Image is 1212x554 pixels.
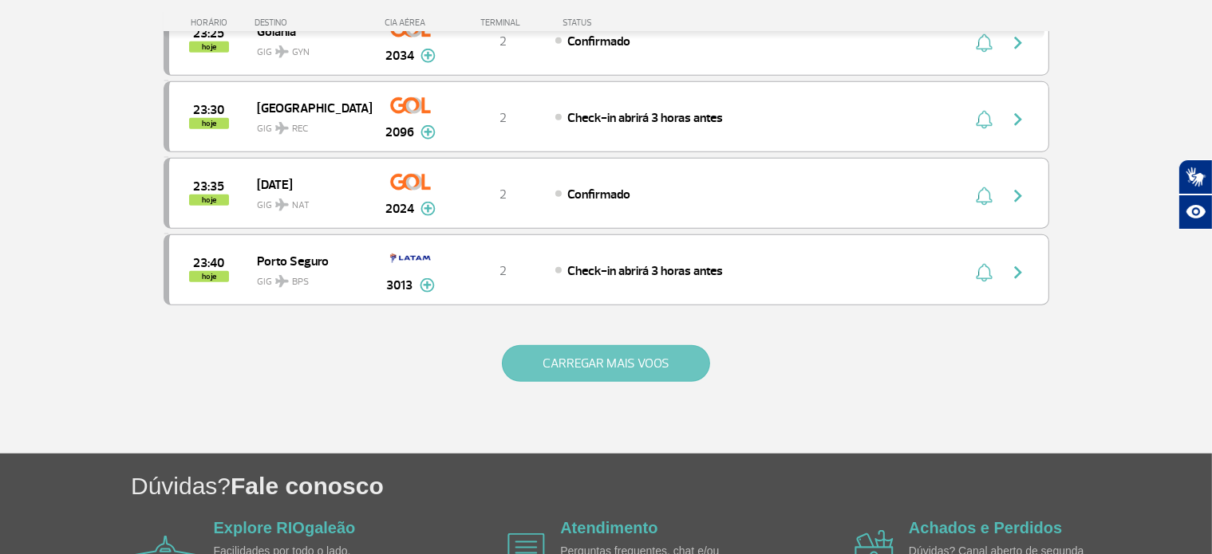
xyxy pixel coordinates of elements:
[1009,263,1028,282] img: seta-direita-painel-voo.svg
[385,199,414,218] span: 2024
[231,473,384,499] span: Fale conosco
[420,278,435,293] img: mais-info-painel-voo.svg
[387,276,413,295] span: 3013
[420,49,436,63] img: mais-info-painel-voo.svg
[567,110,723,126] span: Check-in abrirá 3 horas antes
[275,198,289,211] img: destiny_airplane.svg
[292,122,308,136] span: REC
[1009,110,1028,129] img: seta-direita-painel-voo.svg
[567,33,630,49] span: Confirmado
[567,263,723,279] span: Check-in abrirá 3 horas antes
[168,18,255,28] div: HORÁRIO
[189,118,229,129] span: hoje
[451,18,555,28] div: TERMINAL
[420,202,436,216] img: mais-info-painel-voo.svg
[193,181,224,192] span: 2025-09-26 23:35:00
[560,519,657,536] a: Atendimento
[1009,187,1028,206] img: seta-direita-painel-voo.svg
[193,257,224,269] span: 2025-09-26 23:40:00
[420,125,436,139] img: mais-info-painel-voo.svg
[499,263,507,279] span: 2
[193,104,224,116] span: 2025-09-26 23:30:00
[131,470,1212,502] h1: Dúvidas?
[499,110,507,126] span: 2
[385,46,414,65] span: 2034
[257,190,359,213] span: GIG
[1178,194,1212,230] button: Abrir recursos assistivos.
[214,519,356,536] a: Explore RIOgaleão
[257,97,359,118] span: [GEOGRAPHIC_DATA]
[275,122,289,135] img: destiny_airplane.svg
[292,198,310,213] span: NAT
[189,194,229,206] span: hoje
[502,345,710,382] button: CARREGAR MAIS VOOS
[275,45,289,58] img: destiny_airplane.svg
[499,33,507,49] span: 2
[1009,33,1028,53] img: seta-direita-painel-voo.svg
[255,18,371,28] div: DESTINO
[909,519,1062,536] a: Achados e Perdidos
[976,110,993,129] img: sino-painel-voo.svg
[555,18,685,28] div: STATUS
[257,250,359,271] span: Porto Seguro
[976,263,993,282] img: sino-painel-voo.svg
[257,113,359,136] span: GIG
[257,266,359,289] span: GIG
[976,33,993,53] img: sino-painel-voo.svg
[193,28,224,39] span: 2025-09-26 23:25:00
[976,187,993,206] img: sino-painel-voo.svg
[292,45,310,60] span: GYN
[257,37,359,60] span: GIG
[385,123,414,142] span: 2096
[257,174,359,194] span: [DATE]
[292,275,309,289] span: BPS
[275,275,289,288] img: destiny_airplane.svg
[189,41,229,53] span: hoje
[567,187,630,202] span: Confirmado
[499,187,507,202] span: 2
[371,18,451,28] div: CIA AÉREA
[189,271,229,282] span: hoje
[1178,159,1212,230] div: Plugin de acessibilidade da Hand Talk.
[1178,159,1212,194] button: Abrir tradutor de língua de sinais.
